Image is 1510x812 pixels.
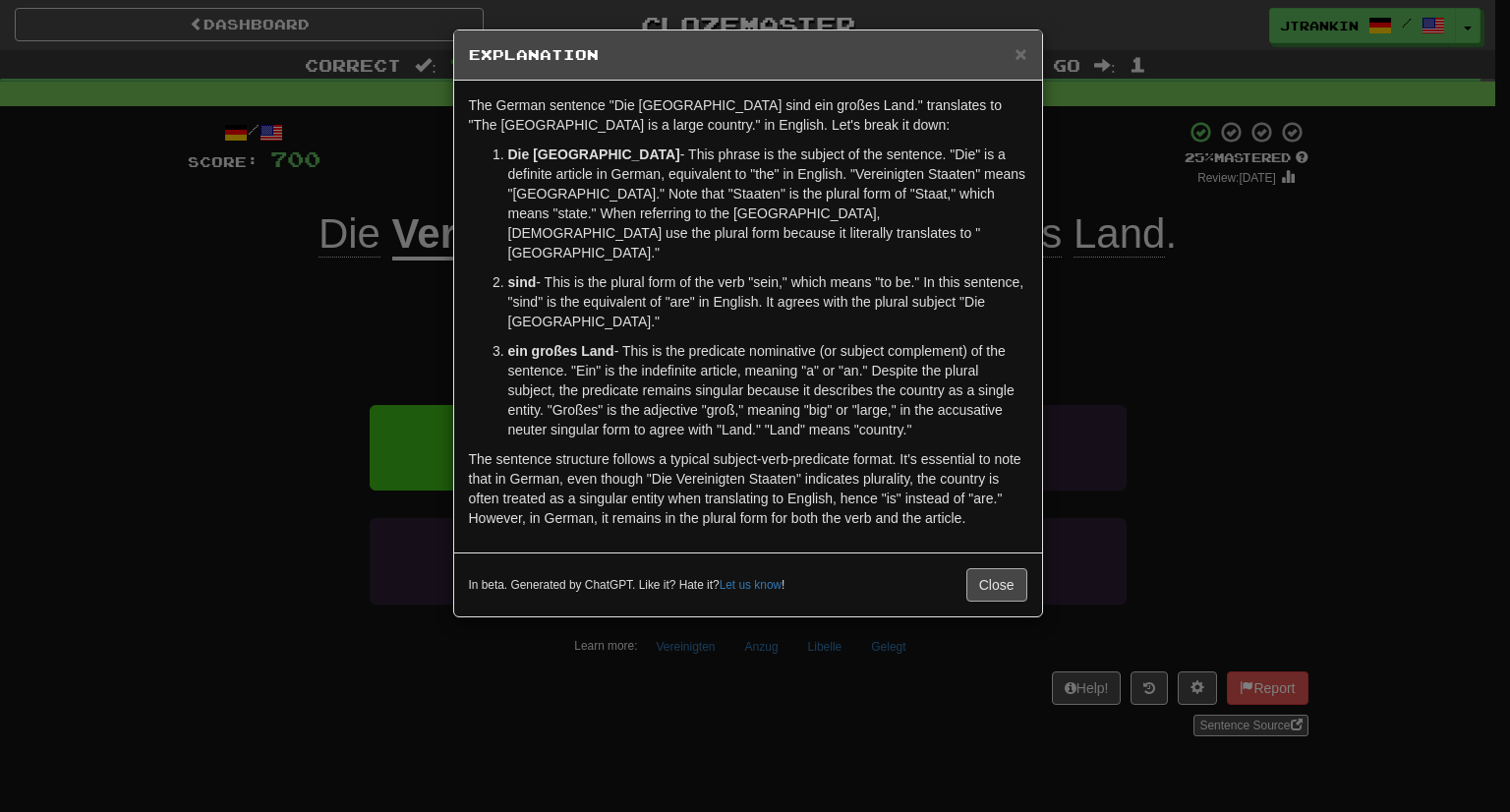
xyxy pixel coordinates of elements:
[469,449,1027,528] p: The sentence structure follows a typical subject-verb-predicate format. It's essential to note th...
[508,145,1027,262] p: - This phrase is the subject of the sentence. "Die" is a definite article in German, equivalent t...
[469,577,785,594] small: In beta. Generated by ChatGPT. Like it? Hate it? !
[966,568,1027,602] button: Close
[508,272,1027,331] p: - This is the plural form of the verb "sein," which means "to be." In this sentence, "sind" is th...
[508,343,614,359] strong: ein großes Land
[469,45,1027,65] h5: Explanation
[508,146,680,162] strong: Die [GEOGRAPHIC_DATA]
[1015,43,1026,64] button: Close
[1015,42,1026,65] span: ×
[508,274,537,290] strong: sind
[720,578,782,592] a: Let us know
[469,95,1027,135] p: The German sentence "Die [GEOGRAPHIC_DATA] sind ein großes Land." translates to "The [GEOGRAPHIC_...
[508,341,1027,439] p: - This is the predicate nominative (or subject complement) of the sentence. "Ein" is the indefini...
